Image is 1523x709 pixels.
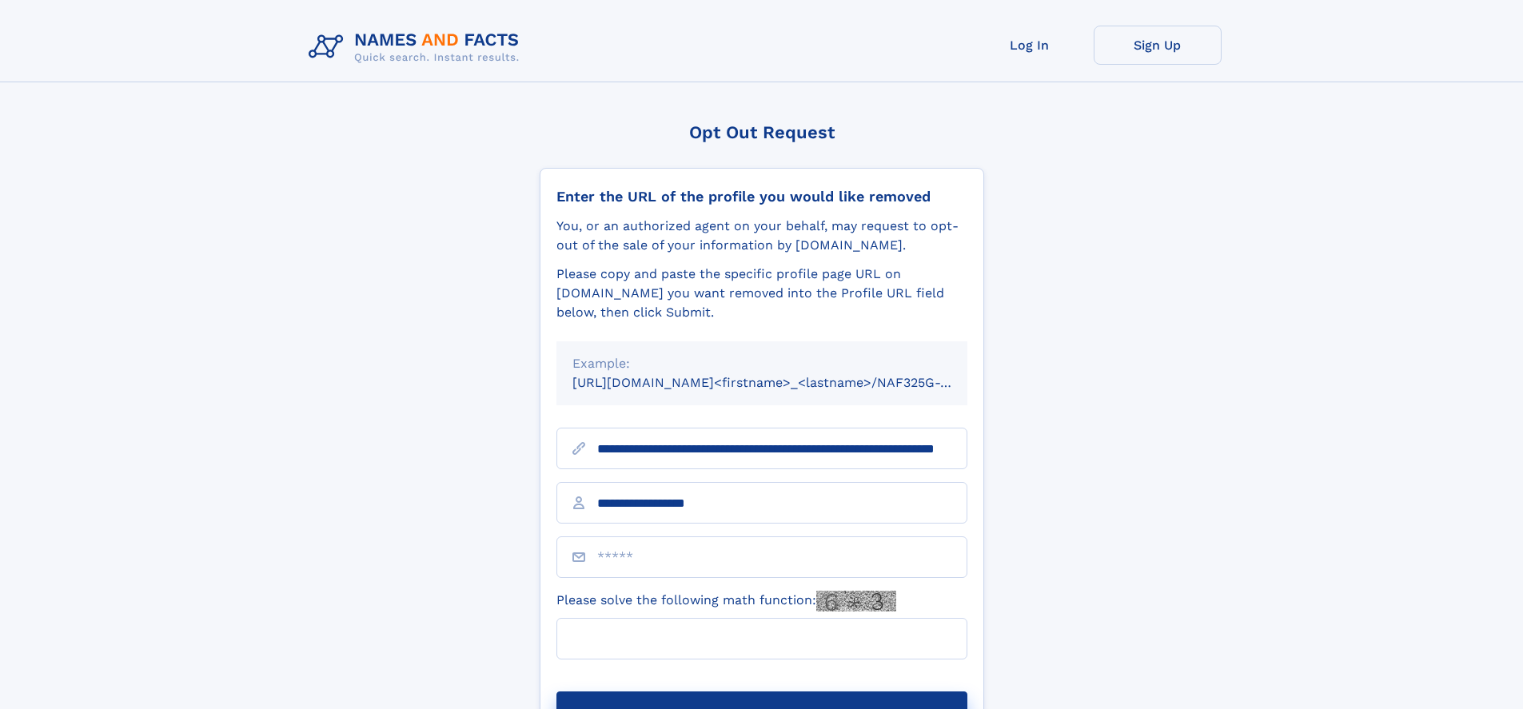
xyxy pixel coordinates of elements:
[556,265,967,322] div: Please copy and paste the specific profile page URL on [DOMAIN_NAME] you want removed into the Pr...
[966,26,1094,65] a: Log In
[572,375,998,390] small: [URL][DOMAIN_NAME]<firstname>_<lastname>/NAF325G-xxxxxxxx
[556,217,967,255] div: You, or an authorized agent on your behalf, may request to opt-out of the sale of your informatio...
[540,122,984,142] div: Opt Out Request
[572,354,951,373] div: Example:
[556,188,967,205] div: Enter the URL of the profile you would like removed
[302,26,532,69] img: Logo Names and Facts
[556,591,896,611] label: Please solve the following math function:
[1094,26,1222,65] a: Sign Up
